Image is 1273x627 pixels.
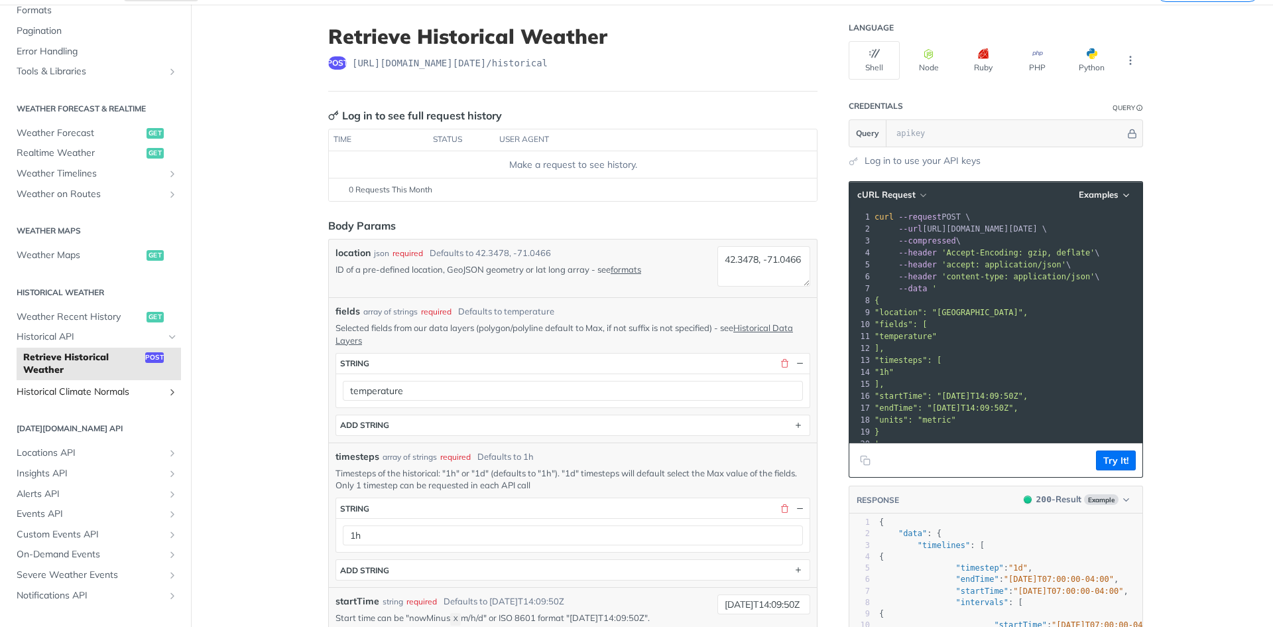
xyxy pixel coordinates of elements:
span: Weather Forecast [17,127,143,140]
button: Show subpages for On-Demand Events [167,549,178,560]
span: "timesteps": [ [875,356,941,365]
span: { [875,296,879,305]
a: Realtime Weatherget [10,143,181,163]
div: string [383,596,403,608]
span: --url [898,224,922,234]
div: 4 [849,247,872,259]
div: 8 [849,295,872,307]
p: Timesteps of the historical: "1h" or "1d" (defaults to "1h"). "1d" timesteps will default select ... [335,467,810,491]
span: "[DATE]T07:00:00-04:00" [1004,575,1114,584]
a: Insights APIShow subpages for Insights API [10,464,181,484]
span: "timestep" [956,563,1004,573]
span: 'Accept-Encoding: gzip, deflate' [941,248,1095,257]
span: get [147,250,164,261]
h2: Weather Maps [10,225,181,237]
button: RESPONSE [856,494,900,507]
p: Start time can be "nowMinus m/h/d" or ISO 8601 format "[DATE]T14:09:50Z". [335,612,712,624]
span: --compressed [898,236,956,245]
a: Notifications APIShow subpages for Notifications API [10,586,181,606]
span: ], [875,380,884,389]
span: post [145,352,164,363]
span: Retrieve Historical Weather [23,351,142,377]
div: Make a request to see history. [334,158,812,172]
span: Examples [1079,189,1119,200]
span: 200 [1024,496,1032,504]
th: status [428,129,495,151]
a: Historical APIHide subpages for Historical API [10,327,181,347]
span: 200 [1036,494,1052,504]
span: Weather Timelines [17,167,164,180]
span: 'accept: application/json' [941,260,1066,269]
span: : , [879,575,1119,584]
button: Examples [1074,188,1136,202]
span: On-Demand Events [17,548,164,561]
span: cURL Request [857,189,916,200]
div: 12 [849,342,872,354]
div: required [406,596,437,608]
span: { [879,552,884,561]
span: Formats [17,4,178,17]
div: 13 [849,354,872,366]
button: string [336,498,810,518]
div: 19 [849,426,872,438]
button: string [336,354,810,374]
span: Locations API [17,447,164,460]
div: Body Params [328,218,396,234]
button: Show subpages for Insights API [167,468,178,479]
div: Log in to see full request history [328,107,502,123]
div: 16 [849,390,872,402]
div: QueryInformation [1113,103,1143,113]
div: Credentials [849,101,903,111]
a: Weather Forecastget [10,123,181,143]
button: Node [903,41,954,80]
button: cURL Request [853,188,930,202]
h1: Retrieve Historical Weather [328,25,818,48]
div: 5 [849,259,872,271]
div: 9 [849,608,870,620]
div: Defaults to temperature [458,305,554,318]
button: Show subpages for Alerts API [167,489,178,500]
span: "startTime": "[DATE]T14:09:50Z", [875,391,1028,401]
a: Error Handling [10,42,181,62]
div: json [374,247,389,259]
button: Try It! [1096,451,1136,470]
a: Severe Weather EventsShow subpages for Severe Weather Events [10,565,181,585]
span: "intervals" [956,598,1008,607]
span: { [879,609,884,618]
div: Language [849,23,894,33]
span: --header [898,248,937,257]
span: "[DATE]T07:00:00-04:00" [1013,587,1123,596]
div: required [393,247,423,259]
textarea: 42.3478, -71.0466 [717,246,810,287]
label: location [335,246,371,260]
div: 7 [849,283,872,295]
button: Hide [1125,127,1139,140]
span: "endTime" [956,575,999,584]
span: ' [875,439,879,449]
a: Tools & LibrariesShow subpages for Tools & Libraries [10,62,181,82]
span: post [328,56,347,70]
span: get [147,128,164,139]
span: Query [856,127,879,139]
span: { [879,518,884,527]
span: Tools & Libraries [17,65,164,78]
span: 'content-type: application/json' [941,272,1095,281]
span: "timelines" [918,541,970,550]
span: curl [875,212,894,222]
a: Events APIShow subpages for Events API [10,504,181,524]
span: Example [1084,494,1119,505]
th: time [329,129,428,151]
span: "1h" [875,368,894,377]
span: "endTime": "[DATE]T14:09:50Z", [875,403,1018,413]
div: 18 [849,414,872,426]
span: : , [879,587,1128,596]
span: : [ [879,541,985,550]
span: "fields": [ [875,320,927,329]
div: 17 [849,402,872,414]
div: array of strings [363,306,418,318]
div: string [340,358,369,368]
button: Hide subpages for Historical API [167,332,178,342]
span: Notifications API [17,589,164,602]
a: Weather Recent Historyget [10,307,181,327]
span: --request [898,212,941,222]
